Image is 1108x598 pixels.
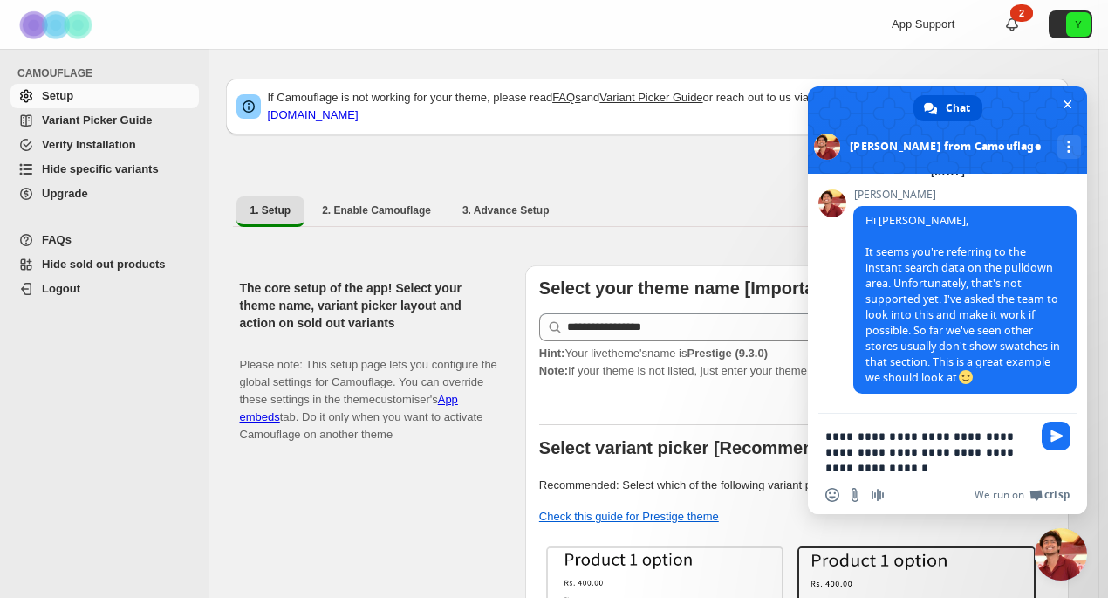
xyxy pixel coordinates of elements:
b: Select your theme name [Important] [539,278,837,298]
a: Upgrade [10,182,199,206]
span: We run on [975,488,1024,502]
span: Close chat [1058,95,1077,113]
a: Check this guide for Prestige theme [539,510,719,523]
div: More channels [1057,135,1081,159]
strong: Hint: [539,347,565,360]
textarea: Compose your message... [825,429,1031,476]
span: Send [1042,422,1070,450]
strong: Note: [539,364,568,377]
span: Avatar with initials Y [1066,12,1091,37]
span: FAQs [42,233,72,246]
span: Hide sold out products [42,258,166,271]
span: Upgrade [42,187,88,200]
span: Logout [42,282,80,295]
a: We run onCrisp [975,488,1070,502]
p: If your theme is not listed, just enter your theme name. Check to find your theme name. [539,345,1055,380]
span: 3. Advance Setup [462,203,550,217]
p: Recommended: Select which of the following variant picker styles match your theme. [539,477,1055,494]
a: FAQs [10,228,199,252]
a: Hide specific variants [10,157,199,182]
a: Variant Picker Guide [10,108,199,133]
a: Verify Installation [10,133,199,157]
span: Variant Picker Guide [42,113,152,127]
div: 2 [1010,4,1033,22]
a: Variant Picker Guide [599,91,702,104]
strong: Prestige (9.3.0) [687,347,768,360]
span: Send a file [848,488,862,502]
div: Chat [913,95,982,121]
div: Close chat [1035,528,1087,581]
p: If Camouflage is not working for your theme, please read and or reach out to us via chat or email: [268,89,1058,124]
span: Hide specific variants [42,162,159,175]
span: CAMOUFLAGE [17,66,201,80]
span: App Support [892,17,954,31]
span: 1. Setup [250,203,291,217]
div: [DATE] [931,167,965,177]
b: Select variant picker [Recommended] [539,438,851,457]
span: Crisp [1044,488,1070,502]
span: Hi [PERSON_NAME], It seems you're referring to the instant search data on the pulldown area. Unfo... [865,213,1060,385]
h2: The core setup of the app! Select your theme name, variant picker layout and action on sold out v... [240,279,497,332]
a: Setup [10,84,199,108]
p: Please note: This setup page lets you configure the global settings for Camouflage. You can overr... [240,339,497,443]
img: Camouflage [14,1,101,49]
span: Audio message [871,488,885,502]
span: Setup [42,89,73,102]
a: FAQs [552,91,581,104]
text: Y [1075,19,1082,30]
span: [PERSON_NAME] [853,189,1077,201]
button: Avatar with initials Y [1049,10,1092,38]
span: Verify Installation [42,138,136,151]
span: 2. Enable Camouflage [322,203,431,217]
span: Insert an emoji [825,488,839,502]
a: Logout [10,277,199,301]
span: Chat [946,95,970,121]
span: Your live theme's name is [539,347,768,360]
a: Hide sold out products [10,252,199,277]
a: 2 [1003,16,1021,33]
